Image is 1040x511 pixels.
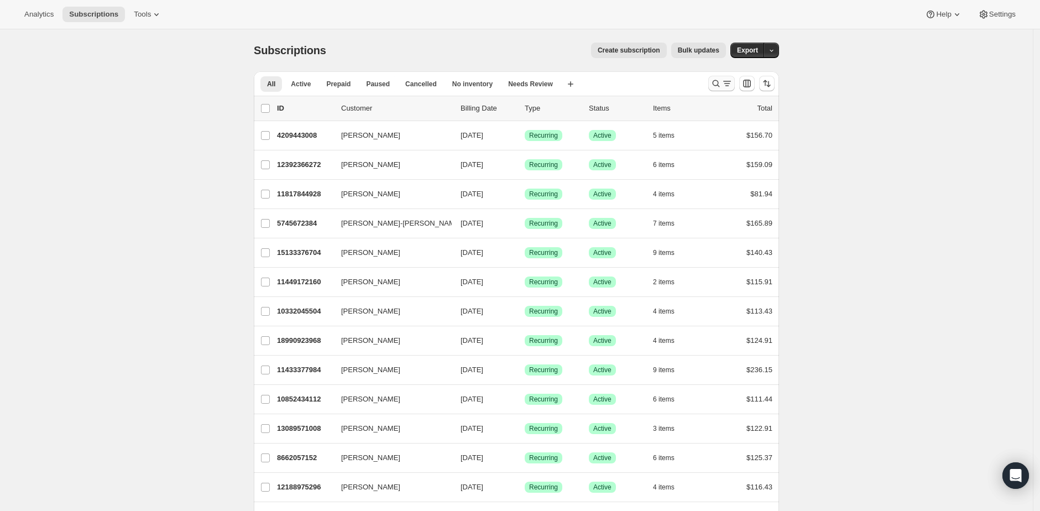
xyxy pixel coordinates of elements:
button: Sort the results [759,76,775,91]
button: Tools [127,7,169,22]
span: Active [593,453,612,462]
span: $125.37 [746,453,772,462]
button: Search and filter results [708,76,735,91]
button: Help [918,7,969,22]
span: Recurring [529,424,558,433]
span: Recurring [529,336,558,345]
span: No inventory [452,80,493,88]
span: 9 items [653,366,675,374]
span: Recurring [529,160,558,169]
span: Recurring [529,307,558,316]
span: Active [593,395,612,404]
span: Active [593,424,612,433]
p: 12188975296 [277,482,332,493]
button: 9 items [653,245,687,260]
span: Active [593,190,612,199]
div: Items [653,103,708,114]
div: IDCustomerBilling DateTypeStatusItemsTotal [277,103,772,114]
p: 12392366272 [277,159,332,170]
span: [DATE] [461,160,483,169]
div: 12392366272[PERSON_NAME][DATE]SuccessRecurringSuccessActive6 items$159.09 [277,157,772,173]
p: 15133376704 [277,247,332,258]
button: Settings [971,7,1022,22]
button: Create subscription [591,43,667,58]
button: [PERSON_NAME] [335,244,445,262]
span: Paused [366,80,390,88]
span: Settings [989,10,1016,19]
button: 9 items [653,362,687,378]
p: 10852434112 [277,394,332,405]
button: [PERSON_NAME] [335,449,445,467]
p: Total [757,103,772,114]
span: All [267,80,275,88]
span: Needs Review [508,80,553,88]
button: [PERSON_NAME] [335,332,445,350]
div: 11433377984[PERSON_NAME][DATE]SuccessRecurringSuccessActive9 items$236.15 [277,362,772,378]
div: 5745672384[PERSON_NAME]-[PERSON_NAME][DATE]SuccessRecurringSuccessActive7 items$165.89 [277,216,772,231]
p: 5745672384 [277,218,332,229]
p: Billing Date [461,103,516,114]
span: Active [593,160,612,169]
span: [PERSON_NAME] [341,130,400,141]
span: [DATE] [461,395,483,403]
span: Analytics [24,10,54,19]
span: [DATE] [461,366,483,374]
span: Recurring [529,131,558,140]
span: $140.43 [746,248,772,257]
span: [DATE] [461,190,483,198]
span: $236.15 [746,366,772,374]
span: 4 items [653,307,675,316]
span: Recurring [529,453,558,462]
span: [DATE] [461,278,483,286]
span: [PERSON_NAME] [341,189,400,200]
div: 10332045504[PERSON_NAME][DATE]SuccessRecurringSuccessActive4 items$113.43 [277,304,772,319]
span: [PERSON_NAME] [341,159,400,170]
span: $159.09 [746,160,772,169]
span: Recurring [529,366,558,374]
span: [PERSON_NAME] [341,423,400,434]
button: Analytics [18,7,60,22]
span: Active [593,278,612,286]
span: Recurring [529,219,558,228]
span: [DATE] [461,219,483,227]
span: $124.91 [746,336,772,345]
span: Help [936,10,951,19]
span: [DATE] [461,248,483,257]
span: $81.94 [750,190,772,198]
p: ID [277,103,332,114]
span: 4 items [653,483,675,492]
button: 4 items [653,186,687,202]
span: $165.89 [746,219,772,227]
p: Customer [341,103,452,114]
p: 13089571008 [277,423,332,434]
div: 11449172160[PERSON_NAME][DATE]SuccessRecurringSuccessActive2 items$115.91 [277,274,772,290]
span: Recurring [529,395,558,404]
span: Bulk updates [678,46,719,55]
button: [PERSON_NAME] [335,420,445,437]
span: Active [593,219,612,228]
span: Recurring [529,483,558,492]
span: Subscriptions [69,10,118,19]
span: Active [593,131,612,140]
p: 11817844928 [277,189,332,200]
span: Prepaid [326,80,351,88]
button: 3 items [653,421,687,436]
div: 10852434112[PERSON_NAME][DATE]SuccessRecurringSuccessActive6 items$111.44 [277,392,772,407]
span: $111.44 [746,395,772,403]
span: Tools [134,10,151,19]
span: Create subscription [598,46,660,55]
span: [DATE] [461,131,483,139]
span: Active [291,80,311,88]
p: 10332045504 [277,306,332,317]
button: [PERSON_NAME] [335,390,445,408]
div: 18990923968[PERSON_NAME][DATE]SuccessRecurringSuccessActive4 items$124.91 [277,333,772,348]
div: Open Intercom Messenger [1002,462,1029,489]
span: Active [593,336,612,345]
button: 6 items [653,157,687,173]
span: Subscriptions [254,44,326,56]
div: Type [525,103,580,114]
span: [DATE] [461,307,483,315]
span: $156.70 [746,131,772,139]
button: [PERSON_NAME]-[PERSON_NAME] [335,215,445,232]
span: [DATE] [461,453,483,462]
